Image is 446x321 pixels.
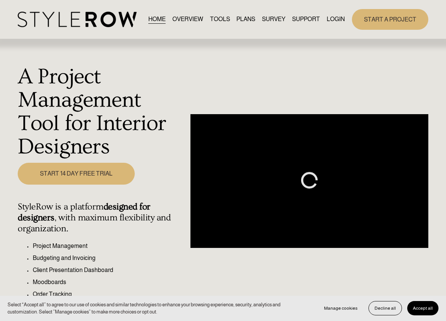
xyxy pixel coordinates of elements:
[148,14,166,24] a: HOME
[352,9,428,30] a: START A PROJECT
[236,14,255,24] a: PLANS
[18,163,134,185] a: START 14 DAY FREE TRIAL
[368,301,402,315] button: Decline all
[327,14,345,24] a: LOGIN
[8,301,311,316] p: Select “Accept all” to agree to our use of cookies and similar technologies to enhance your brows...
[33,254,186,263] p: Budgeting and Invoicing
[33,242,186,251] p: Project Management
[33,290,186,299] p: Order Tracking
[33,266,186,275] p: Client Presentation Dashboard
[33,278,186,287] p: Moodboards
[210,14,230,24] a: TOOLS
[374,306,396,311] span: Decline all
[292,15,320,24] span: SUPPORT
[292,14,320,24] a: folder dropdown
[262,14,285,24] a: SURVEY
[318,301,363,315] button: Manage cookies
[18,202,186,234] h4: StyleRow is a platform , with maximum flexibility and organization.
[18,202,152,223] strong: designed for designers
[18,12,136,27] img: StyleRow
[172,14,203,24] a: OVERVIEW
[324,306,358,311] span: Manage cookies
[407,301,438,315] button: Accept all
[18,65,186,159] h1: A Project Management Tool for Interior Designers
[413,306,433,311] span: Accept all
